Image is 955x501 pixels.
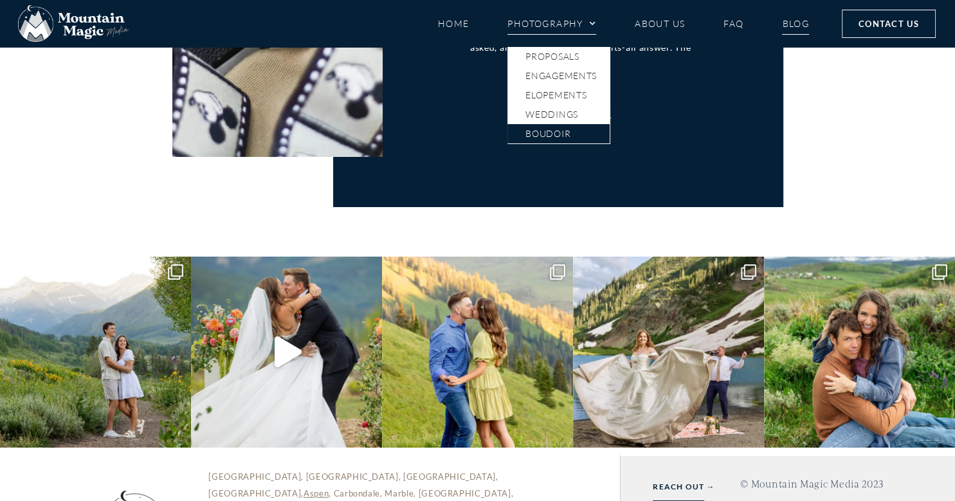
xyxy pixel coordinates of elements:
[18,5,129,42] img: Mountain Magic Media photography logo Crested Butte Photographer
[438,12,810,35] nav: Menu
[859,17,919,31] span: Contact Us
[507,86,610,105] a: Elopements
[550,264,565,280] svg: Clone
[275,336,302,367] svg: Play
[191,257,382,448] a: Play
[304,488,329,498] a: Aspen
[723,12,743,35] a: FAQ
[740,478,923,489] h4: © Mountain Magic Media 2023
[573,257,764,448] a: Clone
[842,10,936,38] a: Contact Us
[782,12,809,35] a: Blog
[507,12,596,35] a: Photography
[168,264,183,280] svg: Clone
[764,257,955,448] img: Celebrated 5 years of marriage yesterday, and dang how lucky are we that it just keeps getting be...
[573,257,764,448] img: Consider this our checklist, our heart’s wishlist, for your incredible wedding day: - We hope you...
[507,47,610,66] a: Proposals
[382,257,573,448] a: Clone
[438,12,469,35] a: Home
[507,124,610,143] a: Boudoir
[653,480,714,494] a: REACH OUT →
[507,66,610,86] a: Engagements
[932,264,947,280] svg: Clone
[191,257,382,448] img: Snippets from @megan.schindler16 & @jnoah.schindler #crestedbuttewedding 🤍 Planning, Design, Rent...
[382,257,573,448] img: So thrilled to be celebrating Megan & Noah today! We’ve been a little MIA off insta this summer, ...
[507,47,610,143] ul: Photography
[741,264,756,280] svg: Clone
[507,105,610,124] a: Weddings
[635,12,685,35] a: About Us
[764,257,955,448] a: Clone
